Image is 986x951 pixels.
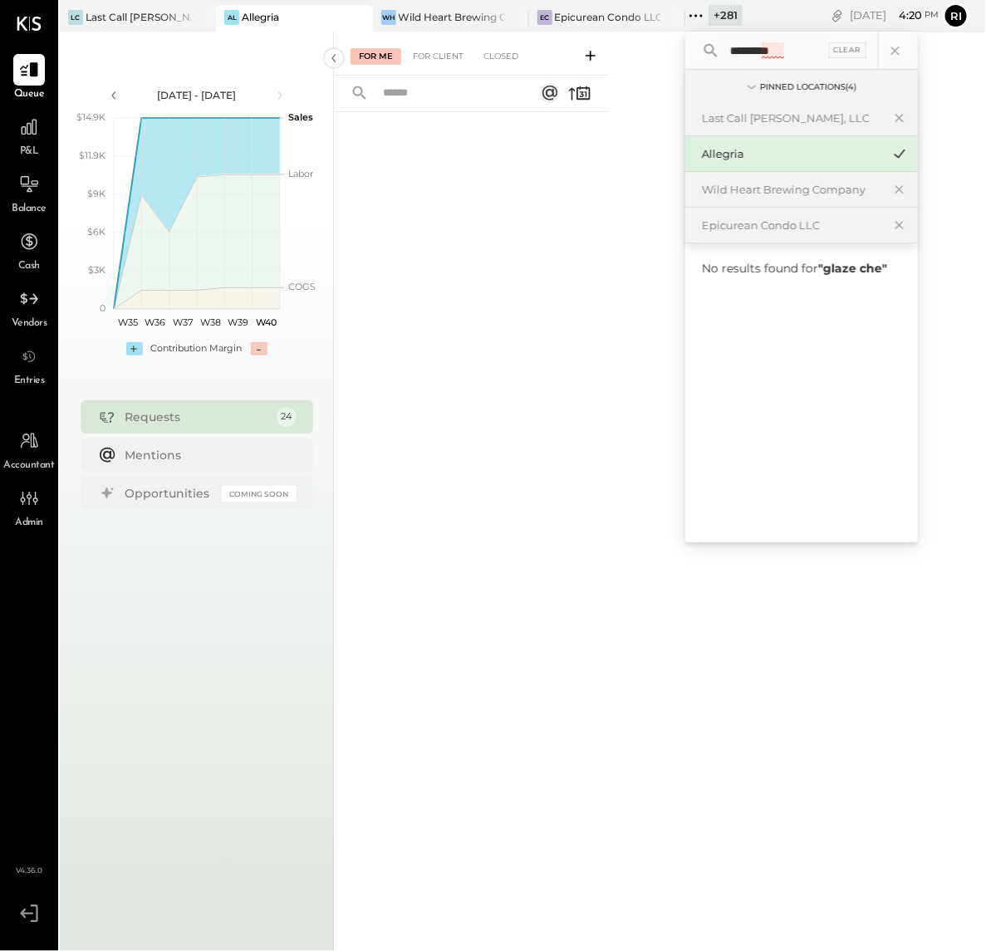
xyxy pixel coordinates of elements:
[702,110,881,126] div: Last Call [PERSON_NAME], LLC
[88,264,105,276] text: $3K
[475,48,527,65] div: Closed
[14,374,45,389] span: Entries
[222,486,297,502] div: Coming Soon
[288,281,316,292] text: COGS
[12,202,47,217] span: Balance
[709,5,743,26] div: + 281
[761,81,857,93] div: Pinned Locations ( 4 )
[555,10,660,24] div: Epicurean Condo LLC
[126,342,143,355] div: +
[100,302,105,314] text: 0
[79,150,105,161] text: $11.9K
[224,10,239,25] div: Al
[277,407,297,427] div: 24
[125,447,288,463] div: Mentions
[18,259,40,274] span: Cash
[12,316,47,331] span: Vendors
[145,316,165,328] text: W36
[242,10,279,24] div: Allegria
[151,342,243,355] div: Contribution Margin
[251,342,267,355] div: -
[1,341,57,389] a: Entries
[1,283,57,331] a: Vendors
[850,7,939,23] div: [DATE]
[76,111,105,123] text: $14.9K
[702,182,881,198] div: Wild Heart Brewing Company
[537,10,552,25] div: EC
[288,111,313,123] text: Sales
[200,316,221,328] text: W38
[86,10,191,24] div: Last Call [PERSON_NAME], LLC
[1,111,57,159] a: P&L
[117,316,137,328] text: W35
[1,425,57,473] a: Accountant
[1,483,57,531] a: Admin
[14,87,45,102] span: Queue
[68,10,83,25] div: LC
[943,2,969,29] button: Ri
[173,316,193,328] text: W37
[399,10,504,24] div: Wild Heart Brewing Company
[818,261,887,276] b: " glaze che "
[4,458,55,473] span: Accountant
[87,226,105,238] text: $6K
[228,316,248,328] text: W39
[288,168,313,179] text: Labor
[20,145,39,159] span: P&L
[125,409,268,425] div: Requests
[126,88,267,102] div: [DATE] - [DATE]
[15,516,43,531] span: Admin
[702,146,881,162] div: Allegria
[1,54,57,102] a: Queue
[1,169,57,217] a: Balance
[1,226,57,274] a: Cash
[702,218,881,233] div: Epicurean Condo LLC
[87,188,105,199] text: $9K
[255,316,276,328] text: W40
[829,42,867,58] div: Clear
[405,48,472,65] div: For Client
[702,261,887,276] span: No results found for
[829,7,846,24] div: copy link
[351,48,401,65] div: For Me
[381,10,396,25] div: WH
[125,485,213,502] div: Opportunities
